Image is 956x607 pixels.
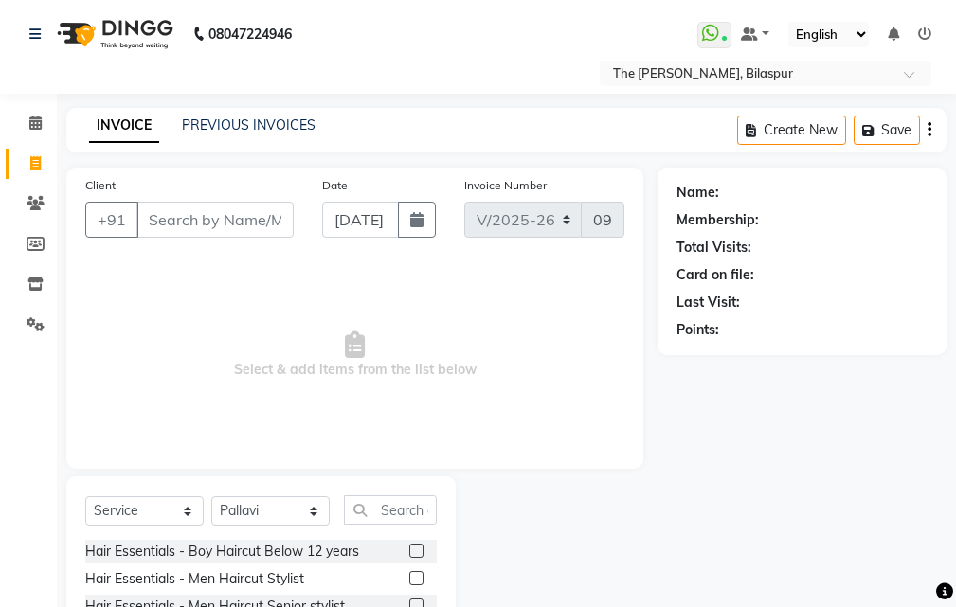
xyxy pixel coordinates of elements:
[136,202,294,238] input: Search by Name/Mobile/Email/Code
[854,116,920,145] button: Save
[464,177,547,194] label: Invoice Number
[182,116,316,134] a: PREVIOUS INVOICES
[344,495,437,525] input: Search or Scan
[676,183,719,203] div: Name:
[89,109,159,143] a: INVOICE
[322,177,348,194] label: Date
[676,320,719,340] div: Points:
[85,260,624,450] span: Select & add items from the list below
[85,177,116,194] label: Client
[208,8,292,61] b: 08047224946
[737,116,846,145] button: Create New
[676,210,759,230] div: Membership:
[676,238,751,258] div: Total Visits:
[85,569,304,589] div: Hair Essentials - Men Haircut Stylist
[85,202,138,238] button: +91
[676,265,754,285] div: Card on file:
[85,542,359,562] div: Hair Essentials - Boy Haircut Below 12 years
[676,293,740,312] div: Last Visit:
[48,8,178,61] img: logo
